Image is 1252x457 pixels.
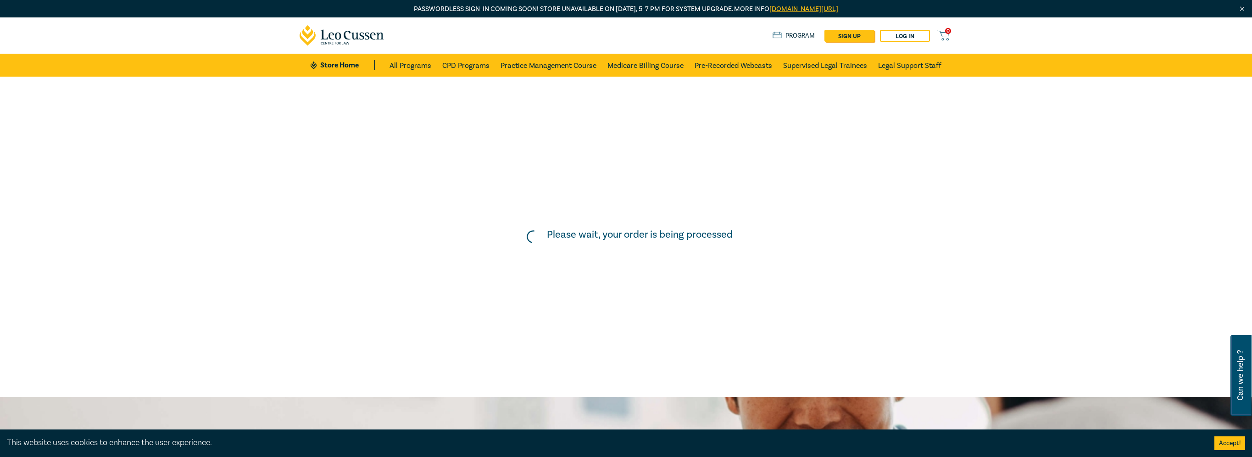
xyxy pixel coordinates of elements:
a: Practice Management Course [501,54,596,77]
a: CPD Programs [442,54,490,77]
a: Medicare Billing Course [607,54,684,77]
a: All Programs [390,54,431,77]
a: Log in [880,30,930,42]
img: Close [1238,5,1246,13]
p: Passwordless sign-in coming soon! Store unavailable on [DATE], 5–7 PM for system upgrade. More info [300,4,953,14]
a: Legal Support Staff [878,54,941,77]
a: [DOMAIN_NAME][URL] [769,5,838,13]
div: This website uses cookies to enhance the user experience. [7,437,1201,449]
span: Can we help ? [1236,340,1245,410]
a: Store Home [311,60,374,70]
a: Supervised Legal Trainees [783,54,867,77]
h5: Please wait, your order is being processed [547,228,733,240]
a: Pre-Recorded Webcasts [695,54,772,77]
a: Program [773,31,815,41]
a: sign up [824,30,874,42]
button: Accept cookies [1214,436,1245,450]
span: 0 [945,28,951,34]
